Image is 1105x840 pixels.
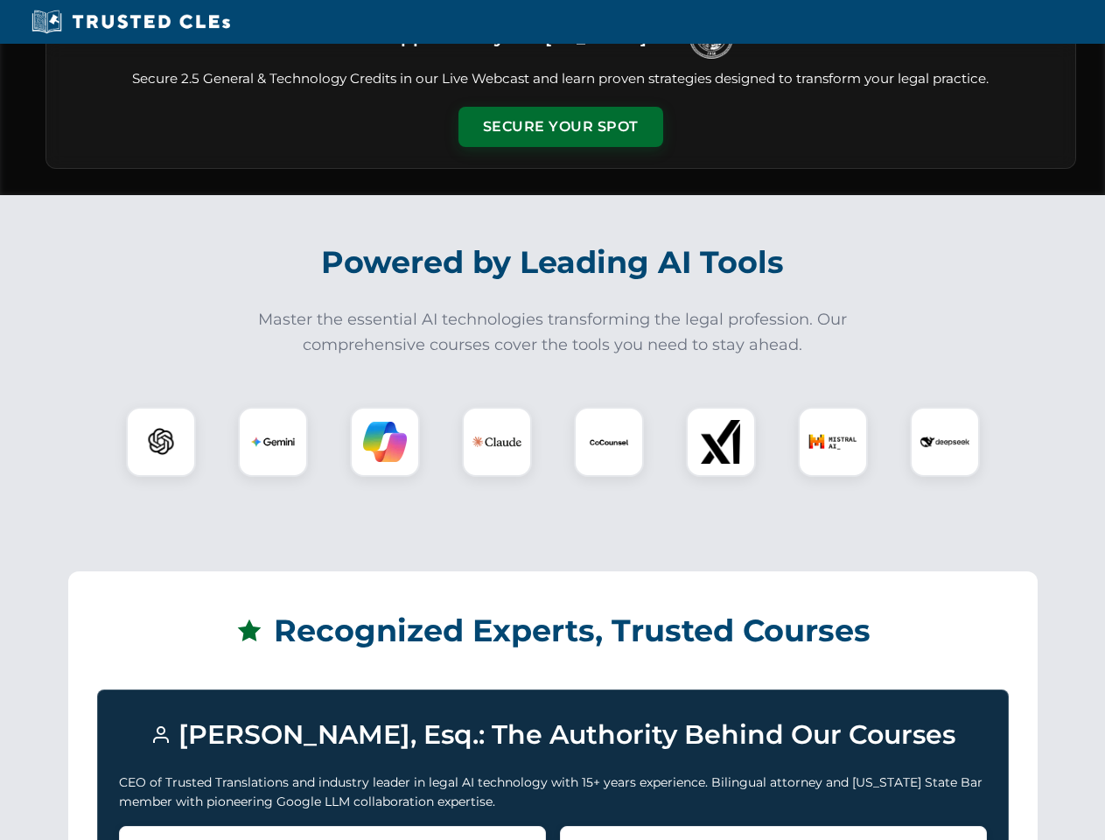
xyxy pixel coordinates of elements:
[462,407,532,477] div: Claude
[686,407,756,477] div: xAI
[251,420,295,464] img: Gemini Logo
[574,407,644,477] div: CoCounsel
[247,307,859,358] p: Master the essential AI technologies transforming the legal profession. Our comprehensive courses...
[910,407,980,477] div: DeepSeek
[472,417,521,466] img: Claude Logo
[798,407,868,477] div: Mistral AI
[699,420,743,464] img: xAI Logo
[126,407,196,477] div: ChatGPT
[920,417,969,466] img: DeepSeek Logo
[238,407,308,477] div: Gemini
[68,232,1038,293] h2: Powered by Leading AI Tools
[119,773,987,812] p: CEO of Trusted Translations and industry leader in legal AI technology with 15+ years experience....
[458,107,663,147] button: Secure Your Spot
[808,417,857,466] img: Mistral AI Logo
[363,420,407,464] img: Copilot Logo
[136,416,186,467] img: ChatGPT Logo
[97,600,1009,661] h2: Recognized Experts, Trusted Courses
[119,711,987,759] h3: [PERSON_NAME], Esq.: The Authority Behind Our Courses
[587,420,631,464] img: CoCounsel Logo
[67,69,1054,89] p: Secure 2.5 General & Technology Credits in our Live Webcast and learn proven strategies designed ...
[350,407,420,477] div: Copilot
[26,9,235,35] img: Trusted CLEs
